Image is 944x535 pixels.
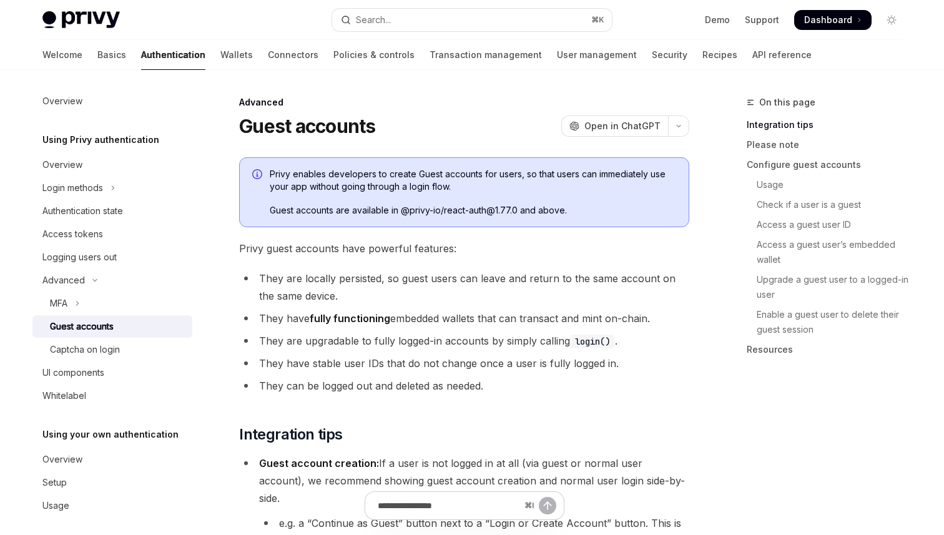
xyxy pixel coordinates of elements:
[259,457,379,469] strong: Guest account creation:
[747,195,912,215] a: Check if a user is a guest
[32,315,192,338] a: Guest accounts
[32,471,192,494] a: Setup
[747,175,912,195] a: Usage
[270,168,676,193] span: Privy enables developers to create Guest accounts for users, so that users can immediately use yo...
[752,40,812,70] a: API reference
[32,223,192,245] a: Access tokens
[356,12,391,27] div: Search...
[310,312,390,325] strong: fully functioning
[652,40,687,70] a: Security
[42,204,123,218] div: Authentication state
[42,498,69,513] div: Usage
[32,361,192,384] a: UI components
[239,96,689,109] div: Advanced
[591,15,604,25] span: ⌘ K
[32,177,192,199] button: Toggle Login methods section
[42,273,85,288] div: Advanced
[239,240,689,257] span: Privy guest accounts have powerful features:
[42,227,103,242] div: Access tokens
[747,340,912,360] a: Resources
[42,180,103,195] div: Login methods
[42,132,159,147] h5: Using Privy authentication
[32,90,192,112] a: Overview
[584,120,661,132] span: Open in ChatGPT
[50,342,120,357] div: Captcha on login
[378,492,519,519] input: Ask a question...
[804,14,852,26] span: Dashboard
[32,269,192,292] button: Toggle Advanced section
[759,95,815,110] span: On this page
[239,332,689,350] li: They are upgradable to fully logged-in accounts by simply calling .
[333,40,415,70] a: Policies & controls
[42,388,86,403] div: Whitelabel
[32,448,192,471] a: Overview
[702,40,737,70] a: Recipes
[32,154,192,176] a: Overview
[42,11,120,29] img: light logo
[705,14,730,26] a: Demo
[747,155,912,175] a: Configure guest accounts
[268,40,318,70] a: Connectors
[570,335,615,348] code: login()
[747,115,912,135] a: Integration tips
[239,425,342,444] span: Integration tips
[557,40,637,70] a: User management
[747,135,912,155] a: Please note
[239,270,689,305] li: They are locally persisted, so guest users can leave and return to the same account on the same d...
[539,497,556,514] button: Send message
[32,494,192,517] a: Usage
[430,40,542,70] a: Transaction management
[42,40,82,70] a: Welcome
[97,40,126,70] a: Basics
[882,10,902,30] button: Toggle dark mode
[141,40,205,70] a: Authentication
[50,319,114,334] div: Guest accounts
[270,204,676,217] span: Guest accounts are available in @privy-io/react-auth@1.77.0 and above.
[747,215,912,235] a: Access a guest user ID
[747,235,912,270] a: Access a guest user’s embedded wallet
[252,169,265,182] svg: Info
[220,40,253,70] a: Wallets
[32,200,192,222] a: Authentication state
[32,338,192,361] a: Captcha on login
[32,292,192,315] button: Toggle MFA section
[42,250,117,265] div: Logging users out
[32,385,192,407] a: Whitelabel
[332,9,612,31] button: Open search
[745,14,779,26] a: Support
[42,365,104,380] div: UI components
[747,305,912,340] a: Enable a guest user to delete their guest session
[42,427,179,442] h5: Using your own authentication
[50,296,67,311] div: MFA
[561,115,668,137] button: Open in ChatGPT
[239,310,689,327] li: They have embedded wallets that can transact and mint on-chain.
[32,246,192,268] a: Logging users out
[42,157,82,172] div: Overview
[747,270,912,305] a: Upgrade a guest user to a logged-in user
[42,452,82,467] div: Overview
[239,355,689,372] li: They have stable user IDs that do not change once a user is fully logged in.
[42,475,67,490] div: Setup
[239,377,689,395] li: They can be logged out and deleted as needed.
[42,94,82,109] div: Overview
[239,115,376,137] h1: Guest accounts
[794,10,872,30] a: Dashboard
